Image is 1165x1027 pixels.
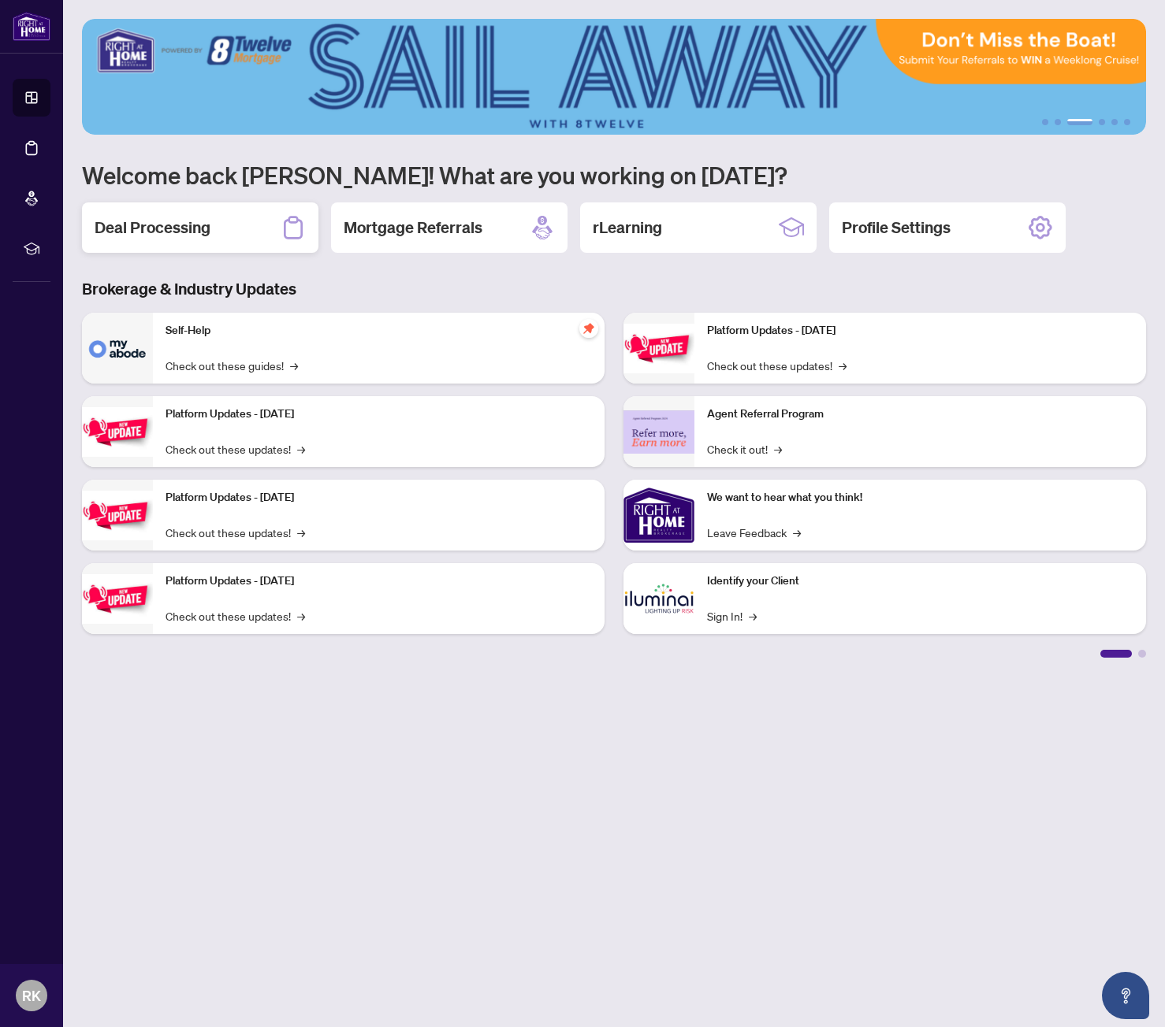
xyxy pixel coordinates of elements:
[707,357,847,374] a: Check out these updates!→
[593,217,662,239] h2: rLearning
[166,322,592,339] p: Self-Help
[13,12,50,41] img: logo
[839,357,847,374] span: →
[82,491,153,540] img: Platform Updates - July 21, 2025
[290,357,298,374] span: →
[297,440,305,458] span: →
[1124,119,1130,125] button: 6
[22,984,41,1007] span: RK
[623,410,694,454] img: Agent Referral Program
[707,440,782,458] a: Check it out!→
[579,319,598,338] span: pushpin
[82,313,153,384] img: Self-Help
[623,480,694,551] img: We want to hear what you think!
[297,607,305,625] span: →
[166,440,305,458] a: Check out these updates!→
[344,217,482,239] h2: Mortgage Referrals
[82,278,1146,300] h3: Brokerage & Industry Updates
[623,324,694,373] img: Platform Updates - June 23, 2025
[793,524,801,541] span: →
[707,322,1133,339] p: Platform Updates - [DATE]
[1099,119,1105,125] button: 4
[82,160,1146,190] h1: Welcome back [PERSON_NAME]! What are you working on [DATE]?
[166,607,305,625] a: Check out these updates!→
[1042,119,1048,125] button: 1
[82,574,153,624] img: Platform Updates - July 8, 2025
[707,607,757,625] a: Sign In!→
[623,563,694,634] img: Identify your Client
[297,524,305,541] span: →
[166,524,305,541] a: Check out these updates!→
[82,19,1146,135] img: Slide 2
[166,489,592,506] p: Platform Updates - [DATE]
[1055,119,1061,125] button: 2
[1111,119,1118,125] button: 5
[95,217,210,239] h2: Deal Processing
[166,406,592,423] p: Platform Updates - [DATE]
[82,407,153,457] img: Platform Updates - September 16, 2025
[774,440,782,458] span: →
[707,573,1133,590] p: Identify your Client
[1102,972,1149,1019] button: Open asap
[842,217,951,239] h2: Profile Settings
[707,406,1133,423] p: Agent Referral Program
[166,573,592,590] p: Platform Updates - [DATE]
[749,607,757,625] span: →
[707,524,801,541] a: Leave Feedback→
[1067,119,1092,125] button: 3
[166,357,298,374] a: Check out these guides!→
[707,489,1133,506] p: We want to hear what you think!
